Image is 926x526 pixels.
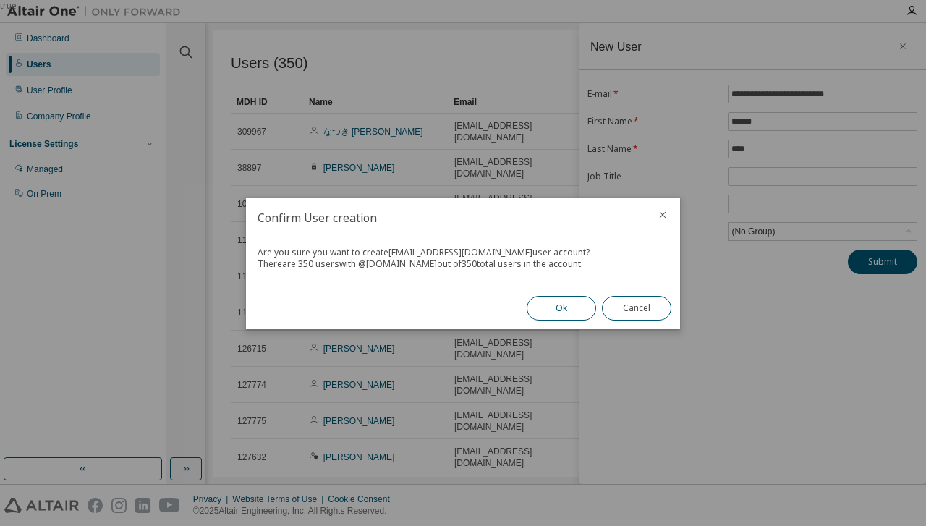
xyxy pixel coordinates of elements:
div: There are 350 users with @ [DOMAIN_NAME] out of 350 total users in the account. [258,258,668,270]
h2: Confirm User creation [246,198,645,238]
div: Are you sure you want to create [EMAIL_ADDRESS][DOMAIN_NAME] user account? [258,247,668,258]
button: Cancel [602,296,671,321]
button: close [657,209,668,221]
button: Ok [527,296,596,321]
